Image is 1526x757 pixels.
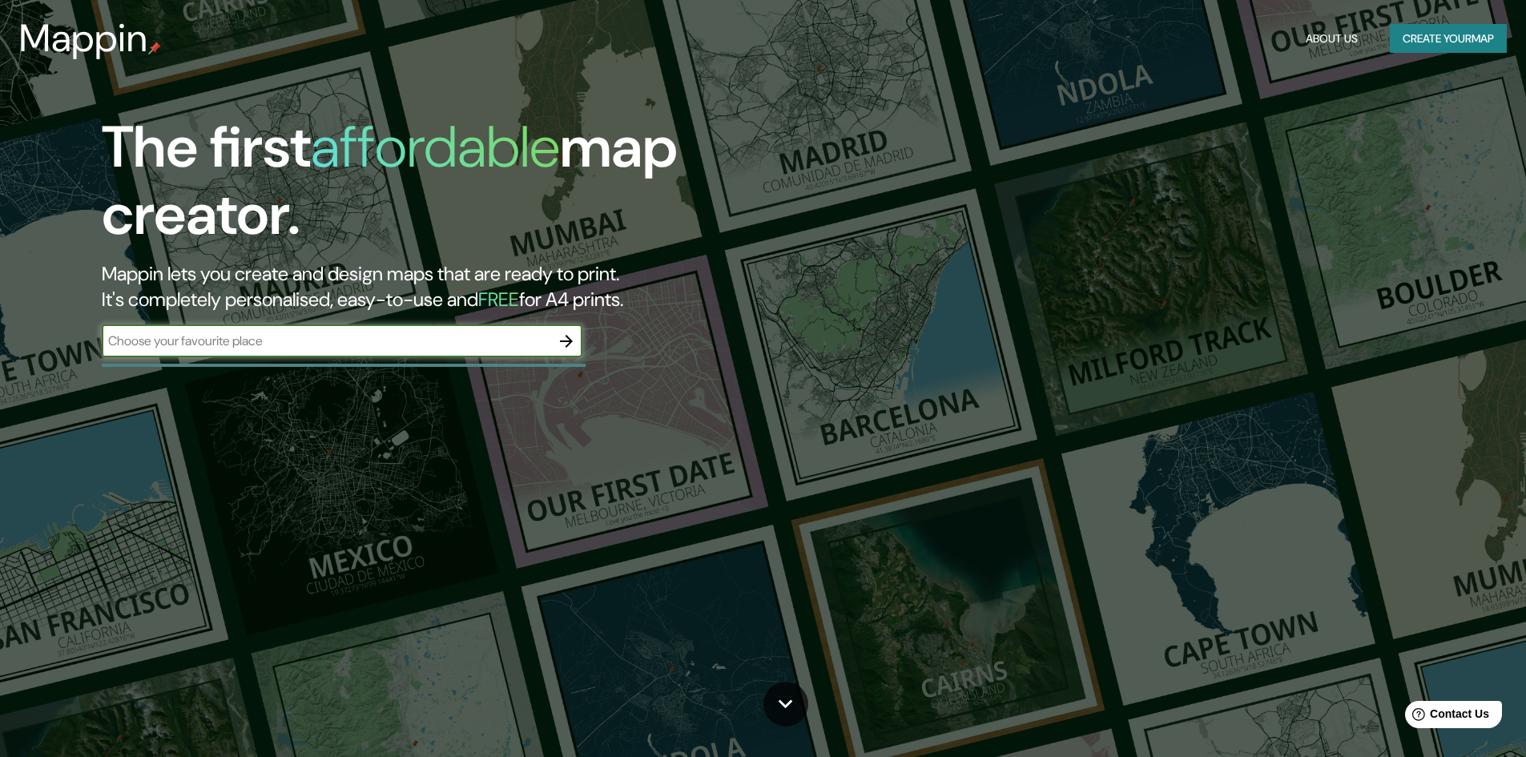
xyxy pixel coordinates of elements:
h5: FREE [478,287,519,312]
iframe: Help widget launcher [1383,695,1508,739]
h1: affordable [311,110,560,184]
input: Choose your favourite place [102,332,550,350]
h2: Mappin lets you create and design maps that are ready to print. It's completely personalised, eas... [102,261,865,312]
button: Create yourmap [1390,24,1507,54]
h3: Mappin [19,16,148,61]
button: About Us [1299,24,1364,54]
img: mappin-pin [148,42,161,54]
h1: The first map creator. [102,114,865,261]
